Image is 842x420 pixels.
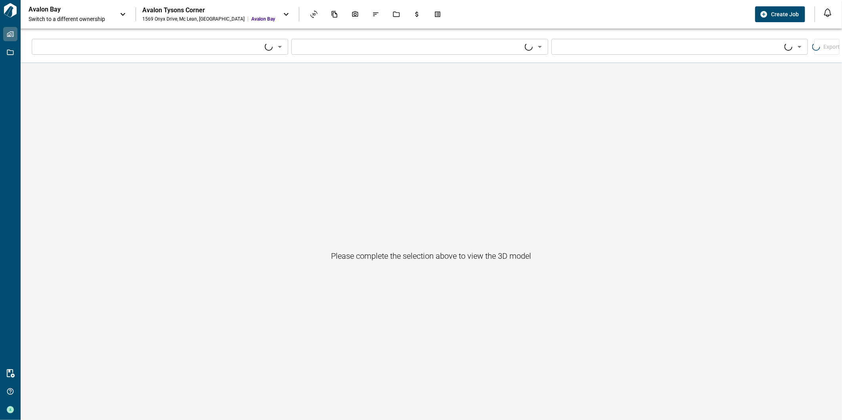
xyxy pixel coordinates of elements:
[142,16,245,22] div: 1569 Onyx Drive , Mc Lean , [GEOGRAPHIC_DATA]
[306,8,322,21] div: Asset View
[771,10,799,18] span: Create Job
[429,8,446,21] div: Takeoff Center
[388,8,405,21] div: Jobs
[409,8,425,21] div: Budgets
[274,41,285,52] button: Open
[251,16,275,22] span: Avalon Bay
[331,250,532,262] h6: Please complete the selection above to view the 3D model
[367,8,384,21] div: Issues & Info
[142,6,275,14] div: Avalon Tysons Corner
[794,41,805,52] button: Open
[534,41,545,52] button: Open
[29,15,112,23] span: Switch to a different ownership
[755,6,805,22] button: Create Job
[326,8,343,21] div: Documents
[347,8,364,21] div: Photos
[821,6,834,19] button: Open notification feed
[29,6,100,13] p: Avalon Bay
